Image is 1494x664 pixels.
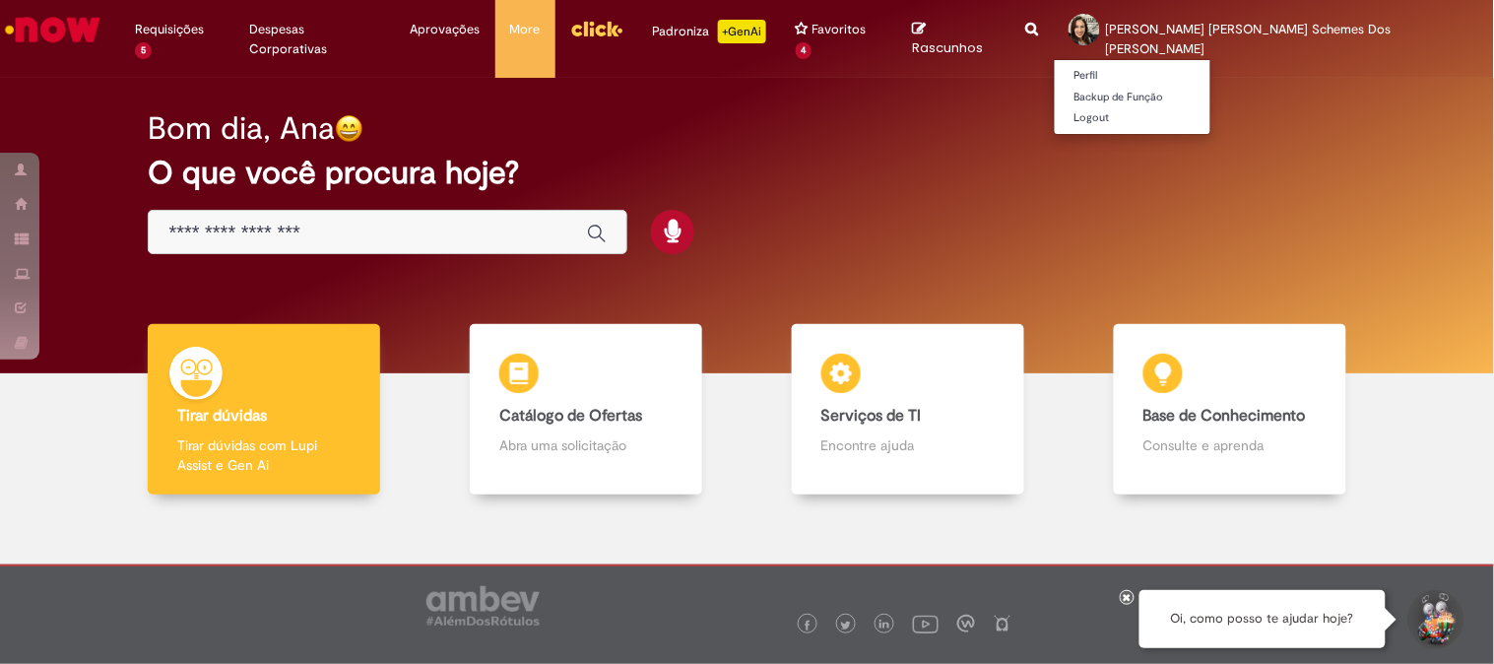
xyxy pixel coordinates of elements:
span: [PERSON_NAME] [PERSON_NAME] Schemes Dos [PERSON_NAME] [1106,21,1392,57]
img: click_logo_yellow_360x200.png [570,14,623,43]
a: Tirar dúvidas Tirar dúvidas com Lupi Assist e Gen Ai [103,324,425,495]
a: Serviços de TI Encontre ajuda [747,324,1070,495]
img: logo_footer_youtube.png [913,611,939,636]
img: ServiceNow [2,10,103,49]
span: Rascunhos [912,38,983,57]
b: Catálogo de Ofertas [499,406,642,426]
b: Base de Conhecimento [1143,406,1306,426]
span: Aprovações [411,20,481,39]
h2: O que você procura hoje? [148,156,1345,190]
a: Backup de Função [1055,87,1210,108]
button: Iniciar Conversa de Suporte [1405,590,1464,649]
span: 5 [135,42,152,59]
img: logo_footer_workplace.png [957,615,975,632]
p: Tirar dúvidas com Lupi Assist e Gen Ai [177,435,351,475]
span: Despesas Corporativas [249,20,380,59]
b: Tirar dúvidas [177,406,267,426]
p: Abra uma solicitação [499,435,673,455]
img: logo_footer_naosei.png [994,615,1011,632]
b: Serviços de TI [821,406,922,426]
a: Perfil [1055,65,1210,87]
a: Rascunhos [912,21,997,57]
span: 4 [796,42,812,59]
img: logo_footer_linkedin.png [879,620,889,631]
span: Favoritos [812,20,867,39]
p: Encontre ajuda [821,435,995,455]
img: logo_footer_twitter.png [841,621,851,631]
a: Logout [1055,107,1210,129]
img: happy-face.png [335,114,363,143]
div: Padroniza [653,20,766,43]
h2: Bom dia, Ana [148,111,335,146]
span: Requisições [135,20,204,39]
img: logo_footer_ambev_rotulo_gray.png [426,586,540,626]
a: Base de Conhecimento Consulte e aprenda [1069,324,1391,495]
div: Oi, como posso te ajudar hoje? [1139,590,1386,648]
span: More [510,20,541,39]
img: logo_footer_facebook.png [803,621,812,631]
p: Consulte e aprenda [1143,435,1317,455]
a: Catálogo de Ofertas Abra uma solicitação [425,324,747,495]
p: +GenAi [718,20,766,43]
